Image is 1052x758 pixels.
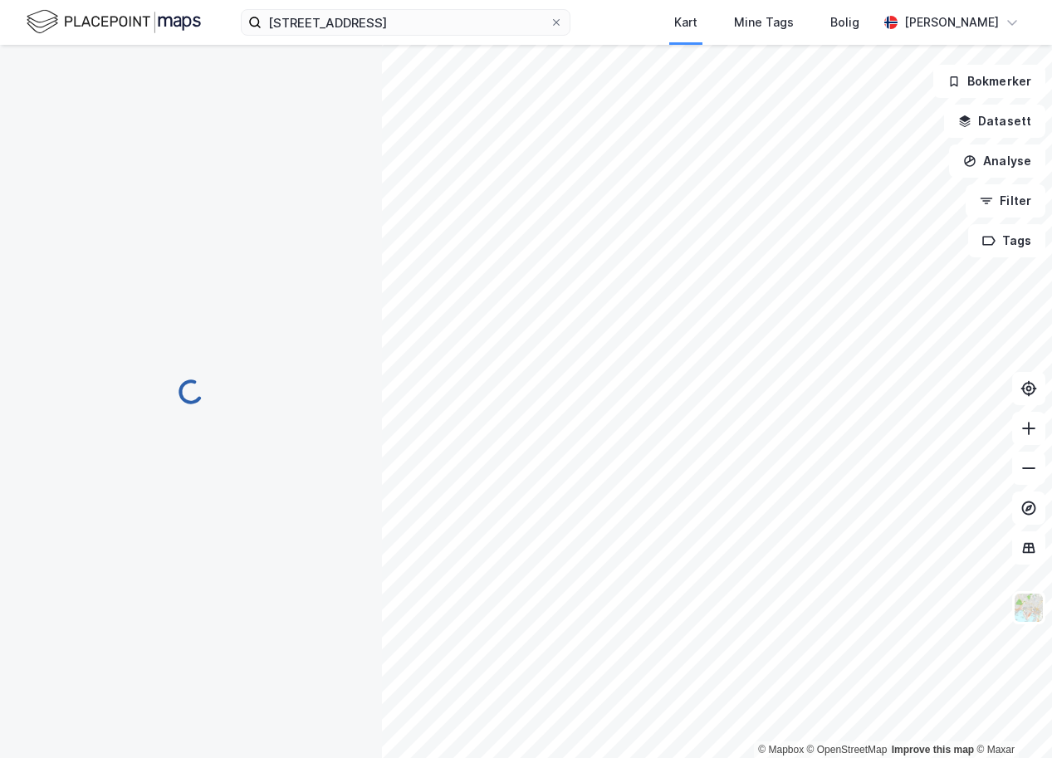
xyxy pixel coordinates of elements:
[949,144,1045,178] button: Analyse
[674,12,697,32] div: Kart
[1013,592,1045,624] img: Z
[904,12,999,32] div: [PERSON_NAME]
[892,744,974,756] a: Improve this map
[830,12,859,32] div: Bolig
[758,744,804,756] a: Mapbox
[969,678,1052,758] iframe: Chat Widget
[944,105,1045,138] button: Datasett
[933,65,1045,98] button: Bokmerker
[27,7,201,37] img: logo.f888ab2527a4732fd821a326f86c7f29.svg
[969,678,1052,758] div: Kontrollprogram for chat
[968,224,1045,257] button: Tags
[966,184,1045,218] button: Filter
[178,379,204,405] img: spinner.a6d8c91a73a9ac5275cf975e30b51cfb.svg
[734,12,794,32] div: Mine Tags
[807,744,888,756] a: OpenStreetMap
[262,10,550,35] input: Søk på adresse, matrikkel, gårdeiere, leietakere eller personer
